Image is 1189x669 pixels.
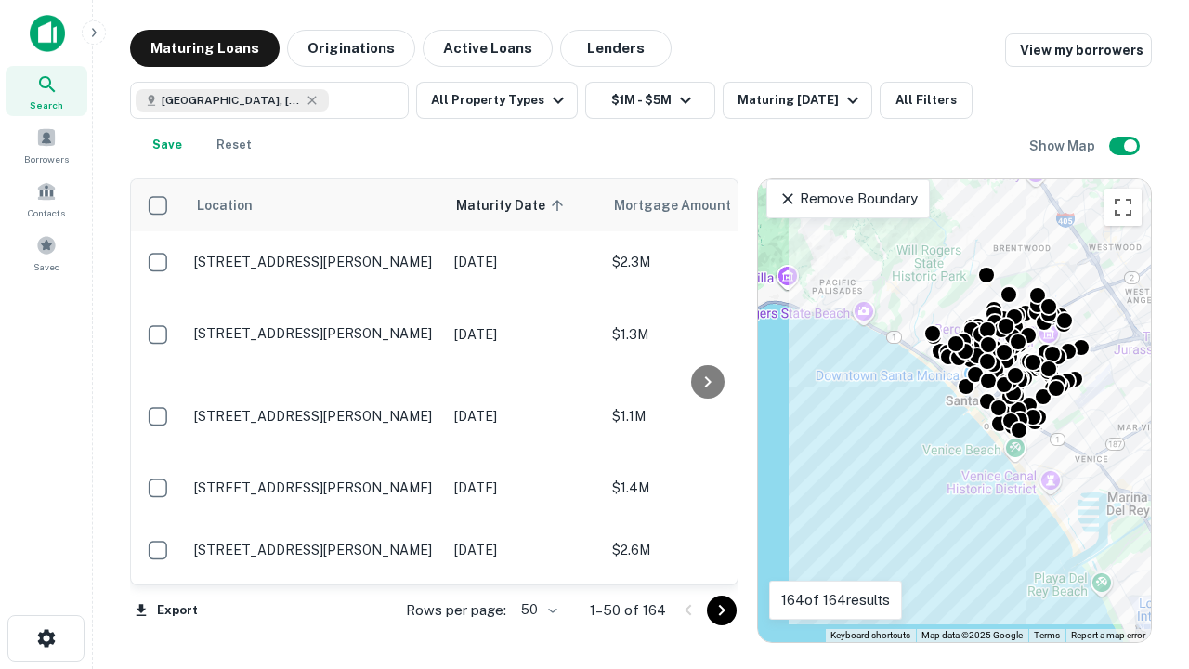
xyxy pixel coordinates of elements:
a: View my borrowers [1005,33,1152,67]
p: [DATE] [454,252,594,272]
a: Terms [1034,630,1060,640]
th: Maturity Date [445,179,603,231]
p: [DATE] [454,406,594,426]
span: Map data ©2025 Google [921,630,1023,640]
p: [DATE] [454,324,594,345]
p: $1.1M [612,406,798,426]
p: [STREET_ADDRESS][PERSON_NAME] [194,542,436,558]
p: [STREET_ADDRESS][PERSON_NAME] [194,479,436,496]
button: Reset [204,126,264,164]
p: $2.3M [612,252,798,272]
p: [STREET_ADDRESS][PERSON_NAME] [194,325,436,342]
a: Saved [6,228,87,278]
iframe: Chat Widget [1096,520,1189,610]
span: Borrowers [24,151,69,166]
p: 1–50 of 164 [590,599,666,622]
p: $1.3M [612,324,798,345]
span: Mortgage Amount [614,194,755,216]
button: Export [130,597,203,624]
img: capitalize-icon.png [30,15,65,52]
button: All Property Types [416,82,578,119]
th: Location [185,179,445,231]
p: Rows per page: [406,599,506,622]
button: Lenders [560,30,672,67]
p: [DATE] [454,540,594,560]
button: Active Loans [423,30,553,67]
p: Remove Boundary [778,188,917,210]
a: Contacts [6,174,87,224]
span: [GEOGRAPHIC_DATA], [GEOGRAPHIC_DATA], [GEOGRAPHIC_DATA] [162,92,301,109]
p: $1.4M [612,478,798,498]
div: 0 0 [758,179,1151,642]
th: Mortgage Amount [603,179,807,231]
button: All Filters [880,82,973,119]
span: Maturity Date [456,194,569,216]
p: [DATE] [454,478,594,498]
button: Maturing Loans [130,30,280,67]
a: Report a map error [1071,630,1145,640]
span: Location [196,194,253,216]
button: $1M - $5M [585,82,715,119]
a: Search [6,66,87,116]
a: Borrowers [6,120,87,170]
button: Keyboard shortcuts [830,629,910,642]
button: Maturing [DATE] [723,82,872,119]
button: Save your search to get updates of matches that match your search criteria. [137,126,197,164]
div: 50 [514,597,560,623]
button: Toggle fullscreen view [1104,189,1142,226]
p: $2.6M [612,540,798,560]
span: Saved [33,259,60,274]
a: Open this area in Google Maps (opens a new window) [763,618,824,642]
img: Google [763,618,824,642]
button: Originations [287,30,415,67]
button: Go to next page [707,596,737,625]
div: Maturing [DATE] [738,89,864,111]
p: [STREET_ADDRESS][PERSON_NAME] [194,408,436,425]
p: [STREET_ADDRESS][PERSON_NAME] [194,254,436,270]
span: Search [30,98,63,112]
p: 164 of 164 results [781,589,890,611]
h6: Show Map [1029,136,1098,156]
span: Contacts [28,205,65,220]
